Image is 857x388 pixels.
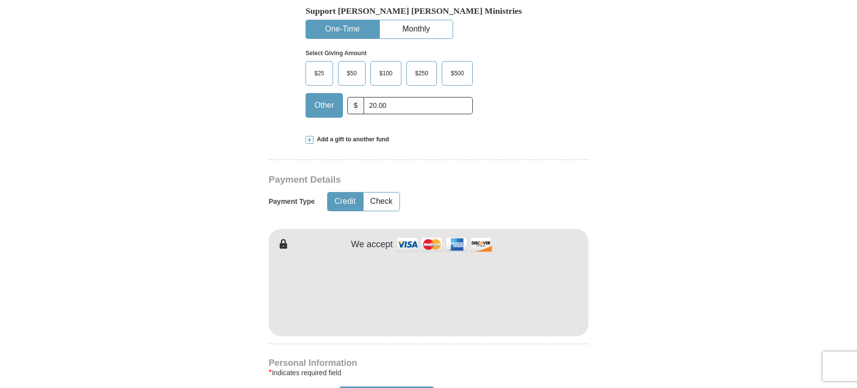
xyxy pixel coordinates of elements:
h5: Payment Type [269,197,315,206]
h4: We accept [351,239,393,250]
div: Indicates required field [269,367,588,379]
img: credit cards accepted [395,234,493,255]
span: $50 [342,66,362,81]
button: One-Time [306,20,379,38]
strong: Select Giving Amount [306,50,367,57]
button: Credit [328,193,363,211]
h5: Support [PERSON_NAME] [PERSON_NAME] Ministries [306,6,551,16]
span: $250 [410,66,433,81]
span: $25 [309,66,329,81]
span: Add a gift to another fund [313,135,389,144]
span: $100 [374,66,398,81]
span: $500 [446,66,469,81]
button: Check [364,193,399,211]
h3: Payment Details [269,174,520,186]
span: Other [309,98,339,113]
button: Monthly [380,20,453,38]
span: $ [347,97,364,114]
h4: Personal Information [269,359,588,367]
input: Other Amount [364,97,473,114]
